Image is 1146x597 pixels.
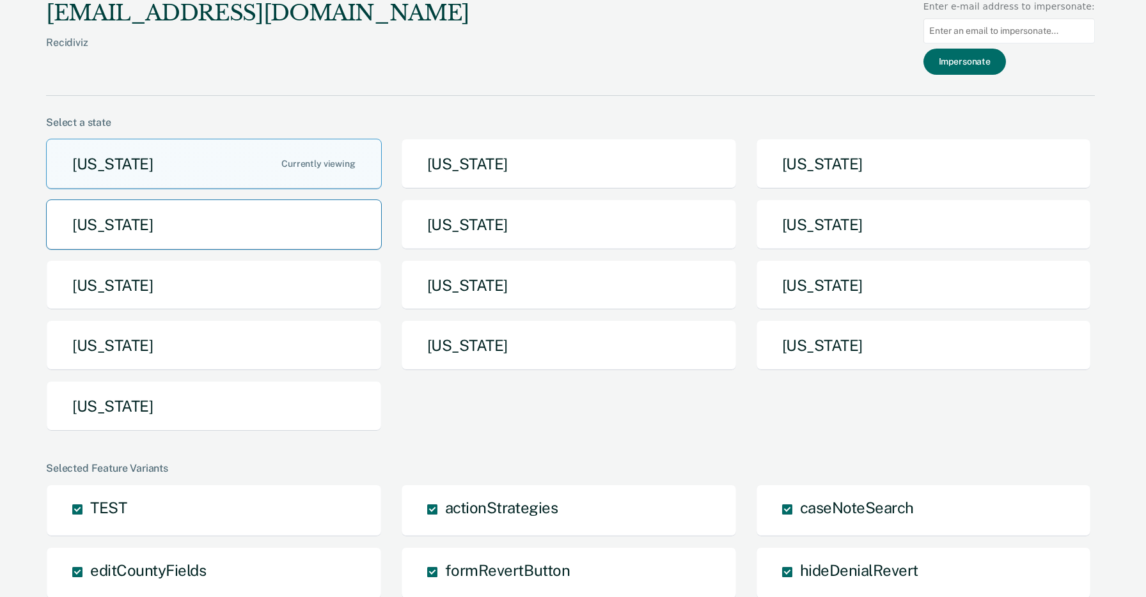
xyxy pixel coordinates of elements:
div: Selected Feature Variants [46,462,1095,474]
button: [US_STATE] [756,139,1092,189]
button: [US_STATE] [46,260,382,311]
button: [US_STATE] [756,260,1092,311]
input: Enter an email to impersonate... [923,19,1095,43]
button: Impersonate [923,49,1006,75]
button: [US_STATE] [46,199,382,250]
span: actionStrategies [445,499,558,516]
button: [US_STATE] [401,260,737,311]
button: [US_STATE] [401,199,737,250]
span: TEST [90,499,127,516]
button: [US_STATE] [401,320,737,371]
button: [US_STATE] [46,320,382,371]
div: Recidiviz [46,36,469,69]
button: [US_STATE] [401,139,737,189]
span: hideDenialRevert [800,561,918,579]
button: [US_STATE] [46,381,382,431]
span: caseNoteSearch [800,499,914,516]
div: Select a state [46,116,1095,128]
button: [US_STATE] [756,199,1092,250]
span: formRevertButton [445,561,570,579]
span: editCountyFields [90,561,206,579]
button: [US_STATE] [756,320,1092,371]
button: [US_STATE] [46,139,382,189]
